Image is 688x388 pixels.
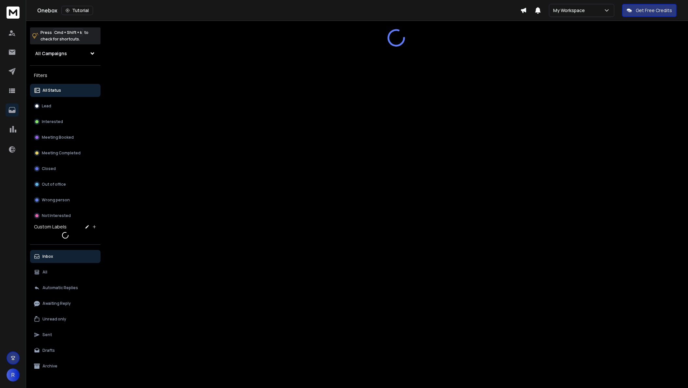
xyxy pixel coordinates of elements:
[40,29,88,42] p: Press to check for shortcuts.
[42,213,71,218] p: Not Interested
[30,328,101,341] button: Sent
[30,250,101,263] button: Inbox
[30,266,101,279] button: All
[30,178,101,191] button: Out of office
[7,368,20,381] button: R
[30,71,101,80] h3: Filters
[30,281,101,294] button: Automatic Replies
[636,7,672,14] p: Get Free Credits
[34,224,67,230] h3: Custom Labels
[42,317,66,322] p: Unread only
[42,182,66,187] p: Out of office
[42,285,78,290] p: Automatic Replies
[42,150,81,156] p: Meeting Completed
[61,6,93,15] button: Tutorial
[37,6,520,15] div: Onebox
[42,332,52,337] p: Sent
[30,147,101,160] button: Meeting Completed
[42,197,70,203] p: Wrong person
[30,84,101,97] button: All Status
[30,100,101,113] button: Lead
[30,162,101,175] button: Closed
[30,313,101,326] button: Unread only
[42,135,74,140] p: Meeting Booked
[35,50,67,57] h1: All Campaigns
[622,4,677,17] button: Get Free Credits
[30,360,101,373] button: Archive
[42,88,61,93] p: All Status
[42,166,56,171] p: Closed
[30,115,101,128] button: Interested
[30,194,101,207] button: Wrong person
[42,270,47,275] p: All
[42,119,63,124] p: Interested
[30,344,101,357] button: Drafts
[30,47,101,60] button: All Campaigns
[30,131,101,144] button: Meeting Booked
[42,103,51,109] p: Lead
[553,7,587,14] p: My Workspace
[30,209,101,222] button: Not Interested
[42,364,57,369] p: Archive
[42,254,53,259] p: Inbox
[30,297,101,310] button: Awaiting Reply
[53,29,83,36] span: Cmd + Shift + k
[42,301,71,306] p: Awaiting Reply
[42,348,55,353] p: Drafts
